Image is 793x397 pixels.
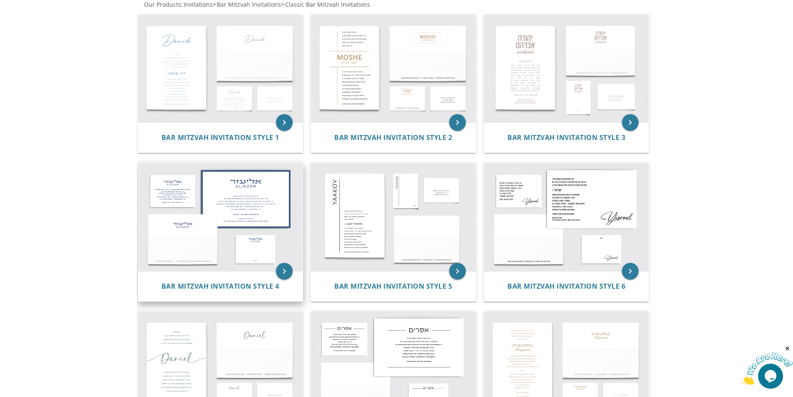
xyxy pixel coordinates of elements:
img: Bar Mitzvah Invitation Style 3 [484,15,649,123]
a: Bar Mitzvah Invitation Style 4 [162,282,279,290]
img: Bar Mitzvah Invitation Style 4 [138,163,303,271]
a: Classic Bar Mitzvah Invitations [284,0,370,8]
a: keyboard_arrow_right [276,263,293,280]
a: Bar Mitzvah Invitation Style 2 [334,134,452,142]
span: Bar Mitzvah Invitation Style 4 [162,282,279,291]
a: keyboard_arrow_right [622,114,639,131]
span: Classic Bar Mitzvah Invitations [285,0,370,8]
div: : [137,0,397,9]
img: Bar Mitzvah Invitation Style 2 [311,15,476,123]
a: keyboard_arrow_right [276,114,293,131]
a: Bar Mitzvah Invitation Style 6 [507,282,625,290]
span: Bar Mitzvah Invitation Style 3 [507,133,625,142]
iframe: chat widget [741,345,793,385]
span: Bar Mitzvah Invitations [217,0,281,8]
a: Our Products [143,0,181,8]
span: Bar Mitzvah Invitation Style 2 [334,133,452,142]
img: Bar Mitzvah Invitation Style 1 [138,15,303,123]
span: > [281,0,370,8]
a: Bar Mitzvah Invitation Style 1 [162,134,279,142]
a: keyboard_arrow_right [449,263,466,280]
a: keyboard_arrow_right [449,114,466,131]
a: Bar Mitzvah Invitation Style 5 [334,282,452,290]
span: Invitations [184,0,213,8]
span: Bar Mitzvah Invitation Style 5 [334,282,452,291]
img: Bar Mitzvah Invitation Style 6 [484,163,649,271]
a: keyboard_arrow_right [622,263,639,280]
img: Bar Mitzvah Invitation Style 5 [311,163,476,271]
span: Bar Mitzvah Invitation Style 6 [507,282,625,291]
a: Bar Mitzvah Invitations [216,0,281,8]
a: Invitations [183,0,213,8]
span: Bar Mitzvah Invitation Style 1 [162,133,279,142]
a: Bar Mitzvah Invitation Style 3 [507,134,625,142]
span: > [213,0,281,8]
